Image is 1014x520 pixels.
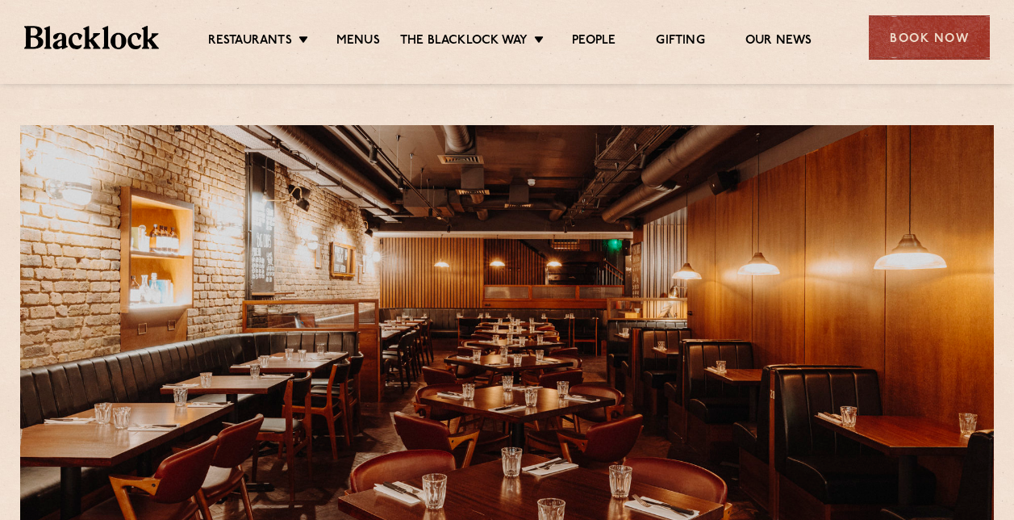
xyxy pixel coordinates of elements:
a: Restaurants [208,33,292,51]
div: Book Now [869,15,990,60]
img: BL_Textured_Logo-footer-cropped.svg [24,26,159,48]
a: Our News [745,33,812,51]
a: Gifting [656,33,704,51]
a: People [572,33,615,51]
a: Menus [336,33,380,51]
a: The Blacklock Way [400,33,528,51]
